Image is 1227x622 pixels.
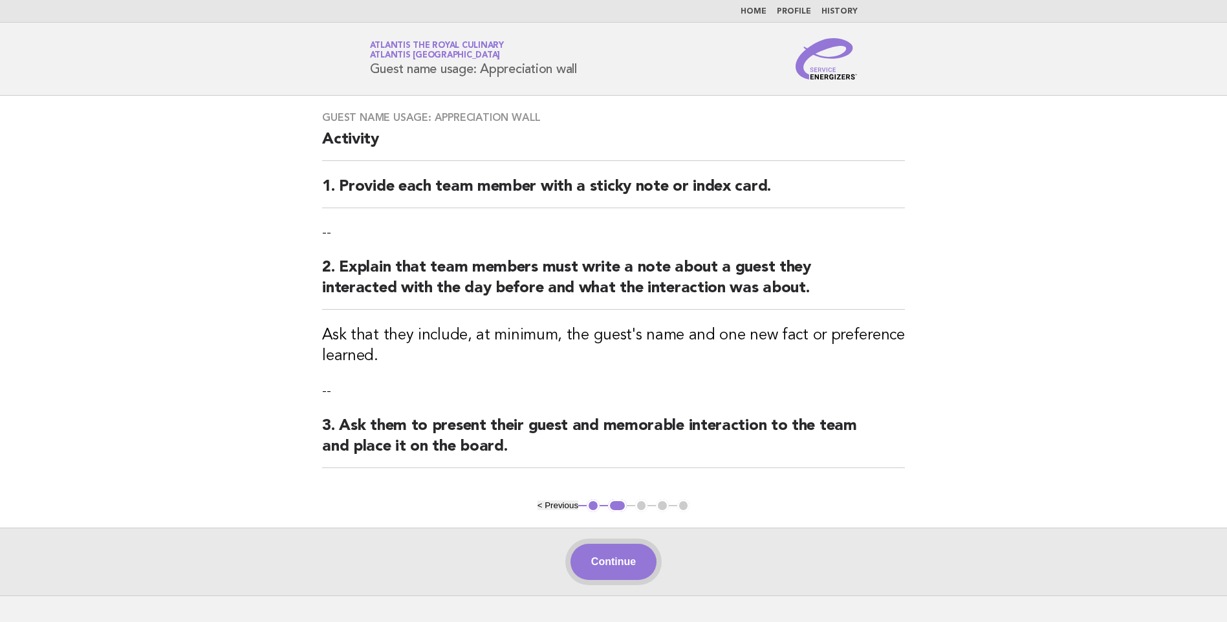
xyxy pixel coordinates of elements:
[821,8,858,16] a: History
[777,8,811,16] a: Profile
[570,544,657,580] button: Continue
[322,224,905,242] p: --
[796,38,858,80] img: Service Energizers
[370,52,501,60] span: Atlantis [GEOGRAPHIC_DATA]
[370,41,504,59] a: Atlantis the Royal CulinaryAtlantis [GEOGRAPHIC_DATA]
[322,382,905,400] p: --
[322,416,905,468] h2: 3. Ask them to present their guest and memorable interaction to the team and place it on the board.
[322,177,905,208] h2: 1. Provide each team member with a sticky note or index card.
[537,500,578,510] button: < Previous
[370,42,577,76] h1: Guest name usage: Appreciation wall
[322,325,905,367] h3: Ask that they include, at minimum, the guest's name and one new fact or preference learned.
[608,499,627,512] button: 2
[587,499,600,512] button: 1
[322,129,905,161] h2: Activity
[741,8,766,16] a: Home
[322,257,905,310] h2: 2. Explain that team members must write a note about a guest they interacted with the day before ...
[322,111,905,124] h3: Guest name usage: Appreciation wall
